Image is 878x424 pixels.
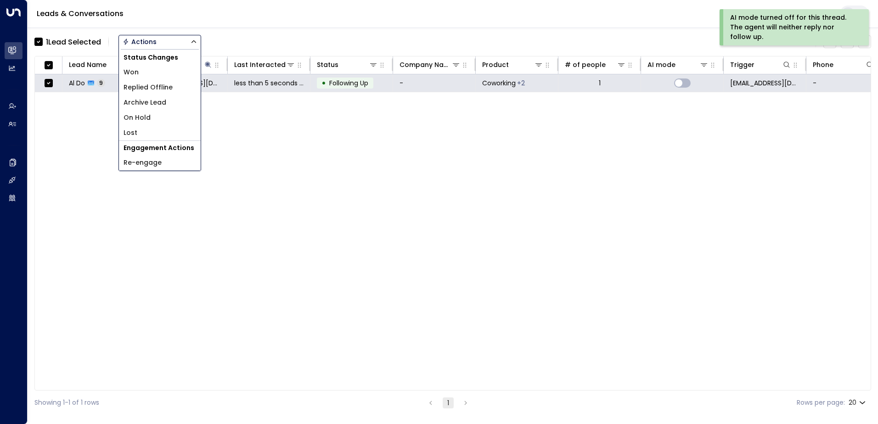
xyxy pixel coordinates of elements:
div: Status [317,59,378,70]
span: On Hold [124,113,151,123]
div: # of people [565,59,606,70]
button: Actions [118,35,201,49]
div: • [321,75,326,91]
div: AI mode [647,59,675,70]
span: Re-engage [124,158,162,167]
span: 9 [97,79,105,87]
div: Status [317,59,338,70]
span: less than 5 seconds ago [234,78,304,88]
span: Replied Offline [124,83,173,92]
nav: pagination navigation [425,397,472,408]
span: Coworking [482,78,516,88]
div: Lead Name [69,59,130,70]
button: page 1 [443,397,454,408]
div: Last Interacted [234,59,295,70]
span: Toggle select all [43,60,54,71]
span: Archive Lead [124,98,166,107]
div: Last Interacted [234,59,286,70]
span: Following Up [329,78,368,88]
div: AI mode turned off for this thread. The agent will neither reply nor follow up. [730,13,856,42]
div: # of people [565,59,626,70]
h1: Status Changes [119,50,201,65]
span: Won [124,67,139,77]
div: Company Name [400,59,461,70]
div: Trigger [730,59,791,70]
span: Lost [124,128,137,138]
div: 1 Lead Selected [46,36,101,48]
span: Al Do [69,78,85,88]
label: Rows per page: [797,398,845,407]
div: Product [482,59,543,70]
div: AI mode [647,59,709,70]
div: 20 [849,396,867,409]
div: Product [482,59,509,70]
div: Trigger [730,59,754,70]
div: Company Name [400,59,451,70]
div: Showing 1-1 of 1 rows [34,398,99,407]
div: Actions [123,38,157,46]
a: Leads & Conversations [37,8,124,19]
h1: Engagement Actions [119,141,201,155]
span: sales@newflex.com [730,78,799,88]
span: Toggle select row [43,78,54,89]
div: Membership,Private Office [517,78,525,88]
div: Button group with a nested menu [118,35,201,49]
div: Lead Name [69,59,107,70]
div: 1 [599,78,601,88]
div: Phone [813,59,833,70]
div: Phone [813,59,874,70]
td: - [393,74,476,92]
